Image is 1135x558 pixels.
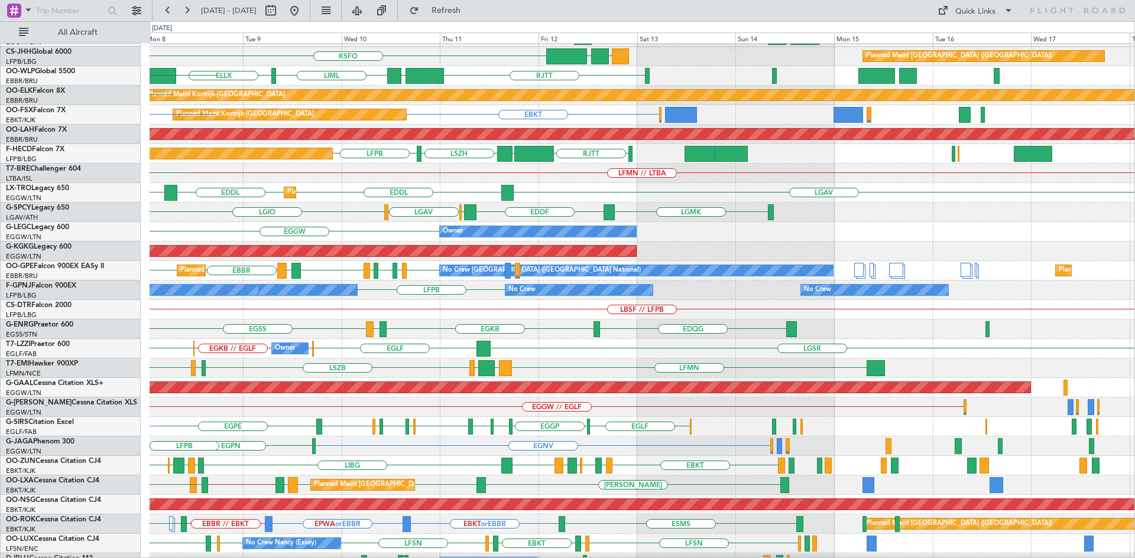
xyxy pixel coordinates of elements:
a: EGGW/LTN [6,389,41,397]
span: LX-TRO [6,185,31,192]
div: [DATE] [152,24,172,34]
a: EGSS/STN [6,330,37,339]
a: LFPB/LBG [6,311,37,319]
span: G-KGKG [6,243,34,250]
a: OO-LUXCessna Citation CJ4 [6,536,99,543]
span: OO-LXA [6,477,34,484]
span: F-HECD [6,146,32,153]
div: Planned Maint [GEOGRAPHIC_DATA] ([GEOGRAPHIC_DATA]) [866,47,1052,65]
span: OO-ELK [6,87,33,94]
span: T7-BRE [6,165,30,172]
a: T7-BREChallenger 604 [6,165,81,172]
input: Trip Number [36,2,104,19]
a: EBKT/KJK [6,525,35,534]
a: G-LEGCLegacy 600 [6,224,69,231]
a: EGGW/LTN [6,194,41,203]
a: OO-FSXFalcon 7X [6,107,66,114]
div: Wed 17 [1031,32,1130,43]
div: Thu 11 [440,32,539,43]
div: Mon 15 [834,32,933,43]
a: EBBR/BRU [6,77,38,86]
span: CS-JHH [6,48,31,56]
span: G-ENRG [6,321,34,328]
div: Owner [275,340,295,357]
a: G-ENRGPraetor 600 [6,321,73,328]
span: OO-NSG [6,497,35,504]
span: G-SPCY [6,204,31,211]
a: OO-ZUNCessna Citation CJ4 [6,458,101,465]
a: OO-LAHFalcon 7X [6,126,67,133]
div: Planned Maint [GEOGRAPHIC_DATA] ([GEOGRAPHIC_DATA] National) [314,476,528,494]
a: F-GPNJFalcon 900EX [6,282,76,289]
a: G-GAALCessna Citation XLS+ [6,380,103,387]
a: G-[PERSON_NAME]Cessna Citation XLS [6,399,137,406]
span: OO-LAH [6,126,34,133]
a: EBKT/KJK [6,505,35,514]
span: OO-WLP [6,68,35,75]
button: Quick Links [932,1,1019,20]
a: EGGW/LTN [6,252,41,261]
a: OO-WLPGlobal 5500 [6,68,75,75]
span: OO-GPE [6,263,34,270]
a: EGGW/LTN [6,408,41,417]
span: All Aircraft [31,28,125,37]
a: T7-EMIHawker 900XP [6,360,78,367]
div: Planned Maint [GEOGRAPHIC_DATA] ([GEOGRAPHIC_DATA] National) [180,262,394,279]
span: [DATE] - [DATE] [201,5,257,16]
span: G-SIRS [6,419,28,426]
a: LGAV/ATH [6,213,38,222]
a: T7-LZZIPraetor 600 [6,341,70,348]
a: LFSN/ENC [6,544,38,553]
a: LFPB/LBG [6,155,37,164]
div: No Crew [508,281,536,299]
a: LFMN/NCE [6,369,41,378]
a: EGGW/LTN [6,447,41,456]
span: OO-ZUN [6,458,35,465]
a: EBBR/BRU [6,96,38,105]
a: G-JAGAPhenom 300 [6,438,74,445]
div: Wed 10 [342,32,440,43]
div: Planned Maint Kortrijk-[GEOGRAPHIC_DATA] [147,86,285,104]
a: EBKT/KJK [6,116,35,125]
div: Quick Links [955,6,995,18]
a: LFPB/LBG [6,291,37,300]
span: CS-DTR [6,302,31,309]
span: G-[PERSON_NAME] [6,399,72,406]
div: Mon 8 [144,32,243,43]
div: Sat 13 [637,32,736,43]
a: LFPB/LBG [6,57,37,66]
a: F-HECDFalcon 7X [6,146,64,153]
div: No Crew Nancy (Essey) [246,534,316,552]
a: CS-DTRFalcon 2000 [6,302,72,309]
a: OO-NSGCessna Citation CJ4 [6,497,101,504]
div: Fri 12 [539,32,637,43]
a: LTBA/ISL [6,174,33,183]
a: LX-TROLegacy 650 [6,185,69,192]
a: CS-JHHGlobal 6000 [6,48,72,56]
span: Refresh [421,6,471,15]
button: Refresh [404,1,475,20]
span: G-LEGC [6,224,31,231]
span: G-GAAL [6,380,33,387]
a: OO-ELKFalcon 8X [6,87,65,94]
span: F-GPNJ [6,282,31,289]
a: EBBR/BRU [6,272,38,280]
a: G-KGKGLegacy 600 [6,243,72,250]
div: Tue 16 [933,32,1032,43]
a: OO-GPEFalcon 900EX EASy II [6,263,104,270]
span: T7-EMI [6,360,29,367]
div: Planned Maint Dusseldorf [287,184,365,201]
a: G-SPCYLegacy 650 [6,204,69,211]
a: OO-LXACessna Citation CJ4 [6,477,99,484]
div: Owner [443,223,463,240]
div: Planned Maint [GEOGRAPHIC_DATA] ([GEOGRAPHIC_DATA]) [866,515,1052,533]
button: All Aircraft [13,23,128,42]
a: EGLF/FAB [6,428,37,436]
a: EBKT/KJK [6,486,35,495]
a: EBKT/KJK [6,466,35,475]
span: OO-FSX [6,107,33,114]
div: Planned Maint Kortrijk-[GEOGRAPHIC_DATA] [176,106,314,123]
span: OO-ROK [6,516,35,523]
a: OO-ROKCessna Citation CJ4 [6,516,101,523]
a: EBBR/BRU [6,135,38,144]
